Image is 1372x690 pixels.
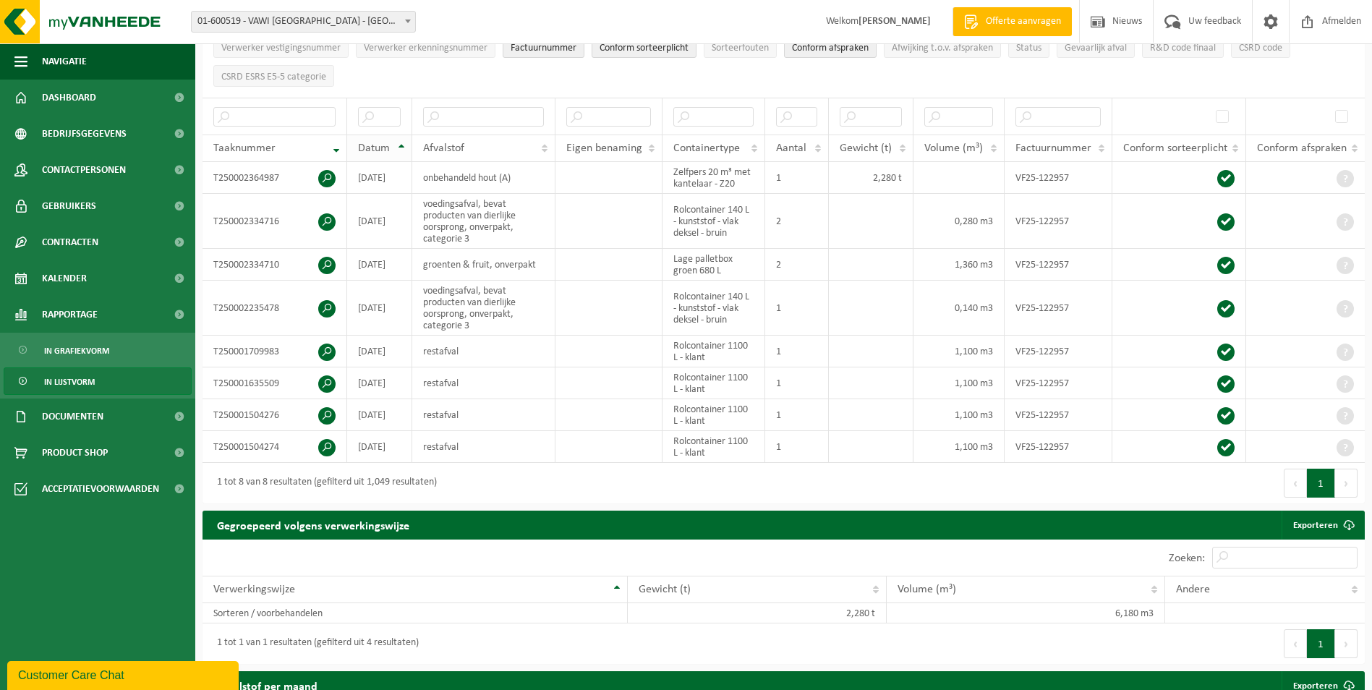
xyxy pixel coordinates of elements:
[776,142,806,154] span: Aantal
[1231,36,1290,58] button: CSRD codeCSRD code: Activate to sort
[784,36,877,58] button: Conform afspraken : Activate to sort
[1169,553,1205,564] label: Zoeken:
[192,12,415,32] span: 01-600519 - VAWI NV - ANTWERPEN
[662,162,764,194] td: Zelfpers 20 m³ met kantelaar - Z20
[1150,43,1216,54] span: R&D code finaal
[347,399,412,431] td: [DATE]
[203,249,347,281] td: T250002334710
[1005,367,1112,399] td: VF25-122957
[765,162,829,194] td: 1
[662,336,764,367] td: Rolcontainer 1100 L - klant
[1005,431,1112,463] td: VF25-122957
[210,631,419,657] div: 1 tot 1 van 1 resultaten (gefilterd uit 4 resultaten)
[662,281,764,336] td: Rolcontainer 140 L - kunststof - vlak deksel - bruin
[203,431,347,463] td: T250001504274
[203,399,347,431] td: T250001504276
[1239,43,1282,54] span: CSRD code
[412,336,555,367] td: restafval
[982,14,1065,29] span: Offerte aanvragen
[1065,43,1127,54] span: Gevaarlijk afval
[42,80,96,116] span: Dashboard
[1257,142,1347,154] span: Conform afspraken
[1123,142,1227,154] span: Conform sorteerplicht
[356,36,495,58] button: Verwerker erkenningsnummerVerwerker erkenningsnummer: Activate to sort
[347,431,412,463] td: [DATE]
[1005,281,1112,336] td: VF25-122957
[662,431,764,463] td: Rolcontainer 1100 L - klant
[1282,511,1363,540] a: Exporteren
[42,435,108,471] span: Product Shop
[203,194,347,249] td: T250002334716
[662,249,764,281] td: Lage palletbox groen 680 L
[1176,584,1210,595] span: Andere
[712,43,769,54] span: Sorteerfouten
[503,36,584,58] button: FactuurnummerFactuurnummer: Activate to sort
[765,431,829,463] td: 1
[765,194,829,249] td: 2
[347,281,412,336] td: [DATE]
[898,584,956,595] span: Volume (m³)
[4,367,192,395] a: In lijstvorm
[1057,36,1135,58] button: Gevaarlijk afval : Activate to sort
[412,399,555,431] td: restafval
[600,43,689,54] span: Conform sorteerplicht
[662,399,764,431] td: Rolcontainer 1100 L - klant
[1016,43,1041,54] span: Status
[221,43,341,54] span: Verwerker vestigingsnummer
[1142,36,1224,58] button: R&D code finaalR&amp;D code finaal: Activate to sort
[42,152,126,188] span: Contactpersonen
[592,36,696,58] button: Conform sorteerplicht : Activate to sort
[347,162,412,194] td: [DATE]
[42,297,98,333] span: Rapportage
[42,224,98,260] span: Contracten
[913,399,1005,431] td: 1,100 m3
[213,584,295,595] span: Verwerkingswijze
[347,336,412,367] td: [DATE]
[1008,36,1049,58] button: StatusStatus: Activate to sort
[673,142,740,154] span: Containertype
[662,194,764,249] td: Rolcontainer 140 L - kunststof - vlak deksel - bruin
[203,162,347,194] td: T250002364987
[1335,469,1358,498] button: Next
[203,281,347,336] td: T250002235478
[1005,162,1112,194] td: VF25-122957
[42,43,87,80] span: Navigatie
[913,249,1005,281] td: 1,360 m3
[213,36,349,58] button: Verwerker vestigingsnummerVerwerker vestigingsnummer: Activate to sort
[42,116,127,152] span: Bedrijfsgegevens
[765,281,829,336] td: 1
[765,336,829,367] td: 1
[913,431,1005,463] td: 1,100 m3
[858,16,931,27] strong: [PERSON_NAME]
[892,43,993,54] span: Afwijking t.o.v. afspraken
[347,194,412,249] td: [DATE]
[913,367,1005,399] td: 1,100 m3
[358,142,390,154] span: Datum
[1307,469,1335,498] button: 1
[792,43,869,54] span: Conform afspraken
[913,281,1005,336] td: 0,140 m3
[884,36,1001,58] button: Afwijking t.o.v. afsprakenAfwijking t.o.v. afspraken: Activate to sort
[913,194,1005,249] td: 0,280 m3
[1005,336,1112,367] td: VF25-122957
[191,11,416,33] span: 01-600519 - VAWI NV - ANTWERPEN
[44,368,95,396] span: In lijstvorm
[213,65,334,87] button: CSRD ESRS E5-5 categorieCSRD ESRS E5-5 categorie: Activate to sort
[913,336,1005,367] td: 1,100 m3
[924,142,983,154] span: Volume (m³)
[210,470,437,496] div: 1 tot 8 van 8 resultaten (gefilterd uit 1,049 resultaten)
[1005,249,1112,281] td: VF25-122957
[44,337,109,365] span: In grafiekvorm
[1005,194,1112,249] td: VF25-122957
[765,367,829,399] td: 1
[566,142,642,154] span: Eigen benaming
[511,43,576,54] span: Factuurnummer
[213,142,276,154] span: Taaknummer
[412,281,555,336] td: voedingsafval, bevat producten van dierlijke oorsprong, onverpakt, categorie 3
[203,336,347,367] td: T250001709983
[203,511,424,539] h2: Gegroepeerd volgens verwerkingswijze
[412,431,555,463] td: restafval
[42,188,96,224] span: Gebruikers
[765,399,829,431] td: 1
